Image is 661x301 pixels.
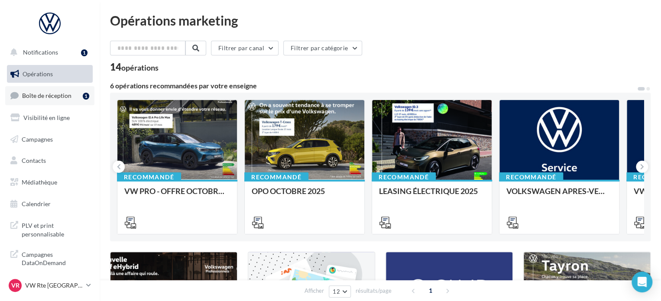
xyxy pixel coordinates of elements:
[5,86,94,105] a: Boîte de réception1
[83,93,89,100] div: 1
[121,64,159,71] div: opérations
[110,82,637,89] div: 6 opérations recommandées par votre enseigne
[333,288,340,295] span: 12
[124,187,230,204] div: VW PRO - OFFRE OCTOBRE 25
[23,49,58,56] span: Notifications
[211,41,279,55] button: Filtrer par canal
[23,70,53,78] span: Opérations
[329,285,351,298] button: 12
[506,187,612,204] div: VOLKSWAGEN APRES-VENTE
[22,249,89,267] span: Campagnes DataOnDemand
[5,43,91,61] button: Notifications 1
[5,109,94,127] a: Visibilité en ligne
[424,284,437,298] span: 1
[379,187,485,204] div: LEASING ÉLECTRIQUE 2025
[5,130,94,149] a: Campagnes
[372,172,436,182] div: Recommandé
[25,281,83,290] p: VW Rte [GEOGRAPHIC_DATA]
[81,49,87,56] div: 1
[5,195,94,213] a: Calendrier
[22,157,46,164] span: Contacts
[22,200,51,207] span: Calendrier
[305,287,324,295] span: Afficher
[5,65,94,83] a: Opérations
[22,220,89,238] span: PLV et print personnalisable
[5,245,94,271] a: Campagnes DataOnDemand
[632,272,652,292] div: Open Intercom Messenger
[7,277,93,294] a: VR VW Rte [GEOGRAPHIC_DATA]
[283,41,362,55] button: Filtrer par catégorie
[11,281,19,290] span: VR
[110,62,159,72] div: 14
[356,287,392,295] span: résultats/page
[5,216,94,242] a: PLV et print personnalisable
[23,114,70,121] span: Visibilité en ligne
[117,172,181,182] div: Recommandé
[5,152,94,170] a: Contacts
[499,172,563,182] div: Recommandé
[110,14,651,27] div: Opérations marketing
[22,178,57,186] span: Médiathèque
[244,172,308,182] div: Recommandé
[5,173,94,191] a: Médiathèque
[22,135,53,142] span: Campagnes
[252,187,357,204] div: OPO OCTOBRE 2025
[22,92,71,99] span: Boîte de réception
